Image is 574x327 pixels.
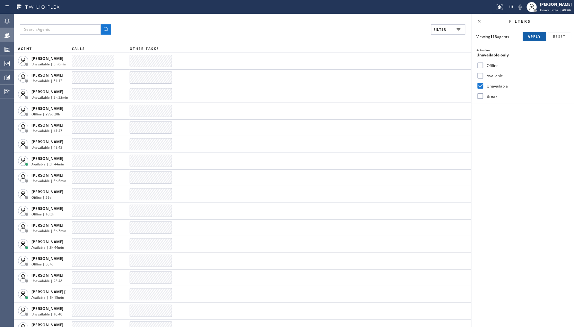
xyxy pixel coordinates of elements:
input: Search Agents [20,24,101,35]
span: [PERSON_NAME] [31,122,63,128]
span: [PERSON_NAME] [31,89,63,95]
span: Unavailable | 48:43 [31,145,62,150]
span: [PERSON_NAME] [31,222,63,228]
span: [PERSON_NAME] [31,256,63,261]
span: Unavailable | 34:12 [31,79,62,83]
span: OTHER TASKS [130,46,159,51]
span: Apply [528,34,541,39]
span: Unavailable | 5h 3min [31,229,66,233]
span: Available | 2h 44min [31,245,64,250]
span: Filter [434,27,447,32]
span: Unavailable | 5h 6min [31,179,66,183]
label: Offline [484,63,569,68]
span: Unavailable | 3h 32min [31,95,68,100]
span: AGENT [18,46,32,51]
label: Unavailable [484,83,569,89]
span: Unavailable | 10:40 [31,312,62,316]
span: Available | 1h 15min [31,295,64,300]
label: Available [484,73,569,79]
span: Unavailable | 26:48 [31,279,62,283]
button: Apply [523,32,546,41]
span: Available | 3h 44min [31,162,64,166]
span: [PERSON_NAME] [31,172,63,178]
button: Mute [516,3,525,12]
span: [PERSON_NAME] [31,106,63,111]
span: Reset [553,34,566,39]
span: [PERSON_NAME] [31,56,63,61]
span: [PERSON_NAME] [31,156,63,161]
span: Viewing agents [477,34,509,39]
span: Unavailable | 41:43 [31,129,62,133]
span: Unavailable only [477,52,509,58]
span: Unavailable | 3h 8min [31,62,66,66]
span: [PERSON_NAME] [31,189,63,195]
span: Unavailable | 48:44 [540,8,571,12]
span: [PERSON_NAME] [31,239,63,245]
span: [PERSON_NAME] [PERSON_NAME] [31,289,96,295]
span: Offline | 299d 20h [31,112,60,116]
span: Offline | 1d 3h [31,212,54,216]
span: [PERSON_NAME] [31,206,63,211]
div: Activities [477,48,569,52]
span: [PERSON_NAME] [31,139,63,145]
span: Offline | 30+d [31,262,53,266]
span: [PERSON_NAME] [31,306,63,311]
span: Filters [509,19,531,24]
span: Offline | 29d [31,195,51,200]
span: [PERSON_NAME] [31,272,63,278]
label: Break [484,94,569,99]
button: Filter [431,24,465,35]
span: [PERSON_NAME] [31,72,63,78]
strong: 113 [491,34,497,39]
span: CALLS [72,46,85,51]
div: [PERSON_NAME] [540,2,572,7]
button: Reset [548,32,571,41]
